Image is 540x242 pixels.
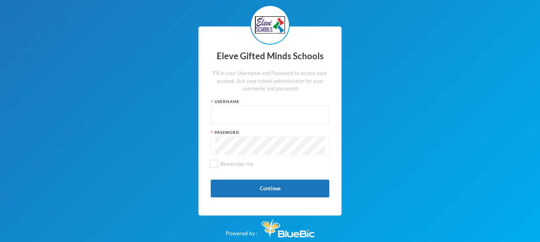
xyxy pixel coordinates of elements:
div: Password [211,129,329,135]
div: Fill in your Username and Password to access your account. Ask your school administrator for your... [211,69,329,93]
button: Continue [211,180,329,197]
div: Username [211,99,329,105]
img: Bluebic [262,219,315,237]
div: Powered by : [226,216,315,237]
span: Remember me [217,161,257,167]
div: Eleve Gifted Minds Schools [211,49,329,64]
